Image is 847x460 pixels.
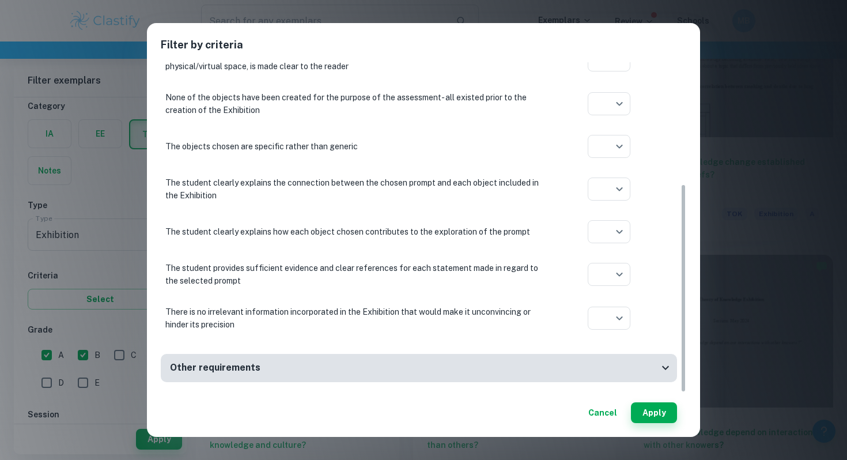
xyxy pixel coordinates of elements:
h2: Filter by criteria [161,37,686,62]
button: Cancel [584,402,622,423]
p: The student clearly explains the connection between the chosen prompt and each object included in... [165,176,546,202]
div: Other requirements [161,354,677,382]
p: None of the objects have been created for the purpose of the assessment- all existed prior to the... [165,91,546,116]
p: The objects chosen are specific rather than generic [165,140,546,153]
p: There is no irrelevant information incorporated in the Exhibition that would make it unconvincing... [165,306,546,331]
p: The student clearly explains how each object chosen contributes to the exploration of the prompt [165,225,546,238]
button: Apply [631,402,677,423]
h6: Other requirements [170,361,260,375]
p: The student provides sufficient evidence and clear references for each statement made in regard t... [165,262,546,287]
